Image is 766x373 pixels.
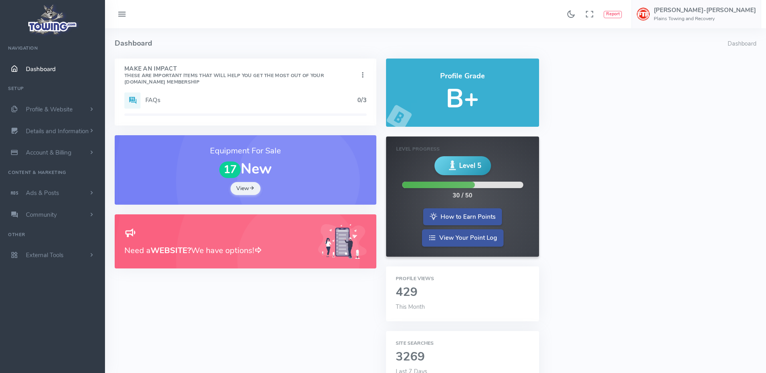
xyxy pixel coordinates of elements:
h5: [PERSON_NAME]-[PERSON_NAME] [654,7,756,13]
span: This Month [396,303,425,311]
h2: 429 [396,286,529,299]
span: External Tools [26,251,63,259]
h5: 0/3 [357,97,367,103]
span: Community [26,211,57,219]
div: 30 / 50 [453,191,472,200]
a: How to Earn Points [423,208,502,226]
h6: Profile Views [396,276,529,281]
h1: New [124,161,367,178]
span: Ads & Posts [26,189,59,197]
span: Account & Billing [26,149,71,157]
span: Dashboard [26,65,56,73]
span: Profile & Website [26,105,73,113]
h6: Plains Towing and Recovery [654,16,756,21]
li: Dashboard [728,40,756,48]
small: These are important items that will help you get the most out of your [DOMAIN_NAME] Membership [124,72,324,85]
h4: Profile Grade [396,72,529,80]
img: logo [25,2,80,37]
span: Level 5 [459,161,481,171]
img: Generic placeholder image [318,224,367,259]
span: 17 [219,161,241,178]
h2: 3269 [396,350,529,364]
button: Report [604,11,622,18]
h5: FAQs [145,97,357,103]
h4: Make An Impact [124,66,359,85]
h6: Site Searches [396,341,529,346]
b: WEBSITE? [151,245,191,256]
span: Details and Information [26,127,89,135]
img: user-image [637,8,650,21]
h4: Dashboard [115,28,728,59]
a: View Your Point Log [422,229,504,247]
h5: B+ [396,84,529,113]
a: View [231,182,260,195]
h3: Equipment For Sale [124,145,367,157]
h3: Need a We have options! [124,244,308,257]
h6: Level Progress [396,147,529,152]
